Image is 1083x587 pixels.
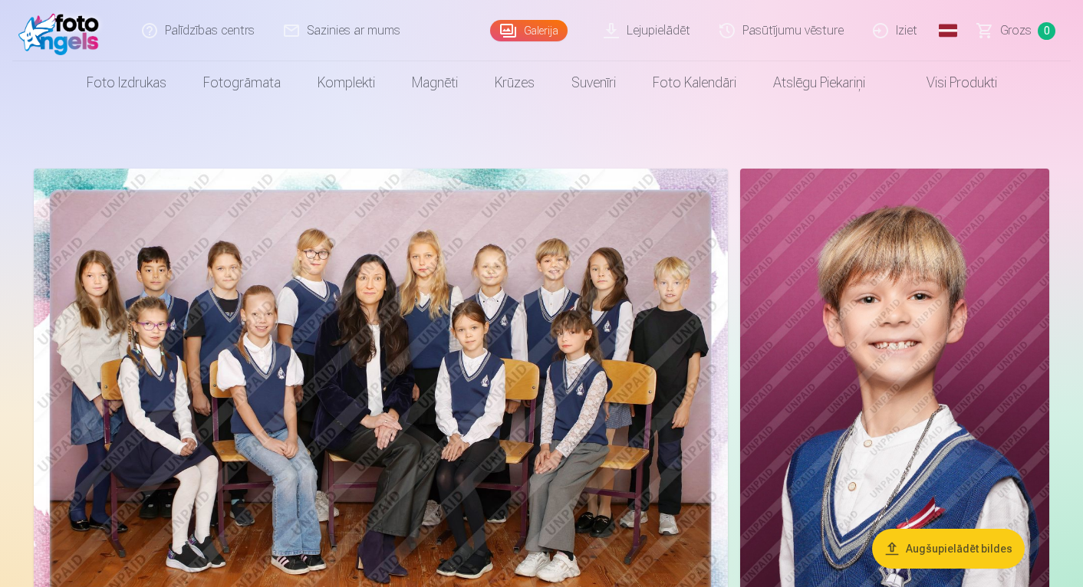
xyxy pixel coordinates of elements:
[393,61,476,104] a: Magnēti
[490,20,568,41] a: Galerija
[18,6,107,55] img: /fa1
[185,61,299,104] a: Fotogrāmata
[1038,22,1055,40] span: 0
[68,61,185,104] a: Foto izdrukas
[872,529,1025,569] button: Augšupielādēt bildes
[476,61,553,104] a: Krūzes
[553,61,634,104] a: Suvenīri
[755,61,884,104] a: Atslēgu piekariņi
[634,61,755,104] a: Foto kalendāri
[299,61,393,104] a: Komplekti
[1000,21,1032,40] span: Grozs
[884,61,1016,104] a: Visi produkti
